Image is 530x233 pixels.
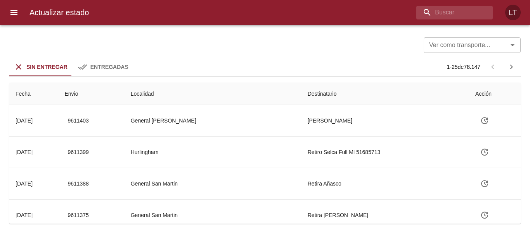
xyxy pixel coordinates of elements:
td: General [PERSON_NAME] [125,105,301,136]
input: buscar [416,6,480,19]
th: Envio [58,83,124,105]
th: Fecha [9,83,58,105]
div: Abrir información de usuario [505,5,521,20]
td: Retira Añasco [301,168,469,199]
span: 9611403 [68,116,89,126]
span: Sin Entregar [26,64,68,70]
td: General San Martin [125,200,301,231]
button: 9611403 [64,114,92,128]
div: [DATE] [16,212,33,218]
span: Pagina siguiente [502,58,521,76]
th: Localidad [125,83,301,105]
th: Destinatario [301,83,469,105]
div: Tabs Envios [9,58,134,76]
div: [DATE] [16,149,33,155]
div: LT [505,5,521,20]
button: 9611388 [64,177,92,191]
span: 9611388 [68,179,89,189]
td: Hurlingham [125,137,301,168]
button: 9611399 [64,145,92,159]
button: Abrir [507,40,518,51]
div: [DATE] [16,180,33,187]
span: Actualizar estado y agregar documentación [475,149,494,155]
span: Actualizar estado y agregar documentación [475,212,494,218]
span: Actualizar estado y agregar documentación [475,117,494,123]
p: 1 - 25 de 78.147 [447,63,480,71]
h6: Actualizar estado [29,6,89,19]
div: [DATE] [16,117,33,124]
span: 9611399 [68,147,89,157]
button: menu [5,3,23,22]
td: General San Martin [125,168,301,199]
span: Entregadas [90,64,128,70]
span: Pagina anterior [483,63,502,70]
td: Retiro Selca Full Ml 51685713 [301,137,469,168]
span: Actualizar estado y agregar documentación [475,180,494,186]
td: Retira [PERSON_NAME] [301,200,469,231]
button: 9611375 [64,208,92,222]
td: [PERSON_NAME] [301,105,469,136]
th: Acción [469,83,521,105]
span: 9611375 [68,210,89,220]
